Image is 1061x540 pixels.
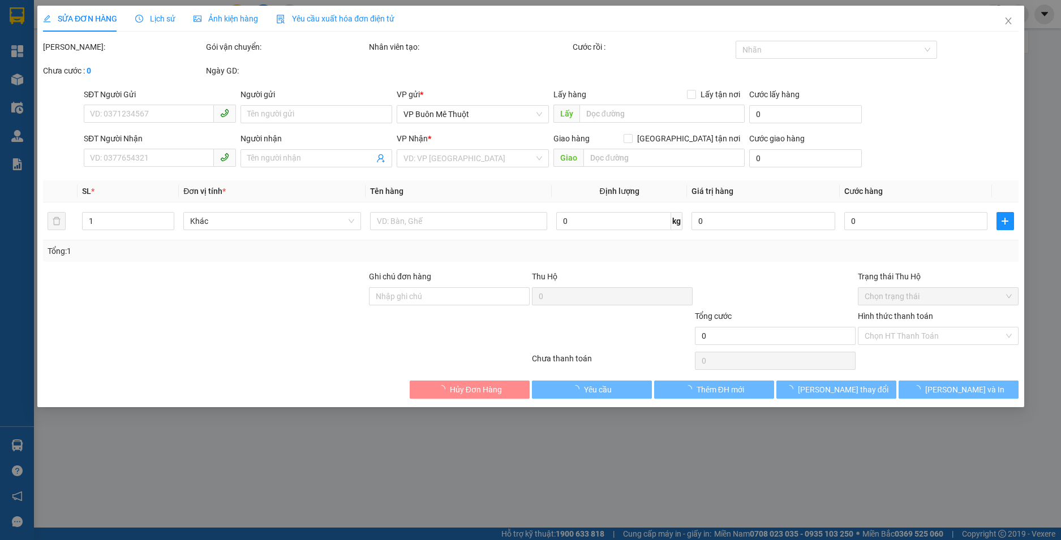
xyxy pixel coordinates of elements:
span: Giá trị hàng [691,187,733,196]
div: SĐT Người Nhận [84,132,236,145]
span: Tên hàng [370,187,403,196]
span: plus [997,217,1013,226]
span: edit [43,15,51,23]
span: close [1003,16,1012,25]
span: Lấy [553,105,579,123]
div: SĐT Người Gửi [84,88,236,101]
button: [PERSON_NAME] thay đổi [776,381,896,399]
input: Ghi chú đơn hàng [369,287,530,305]
span: phone [220,109,229,118]
span: kg [671,212,682,230]
input: Dọc đường [579,105,744,123]
label: Ghi chú đơn hàng [369,272,431,281]
span: Giao hàng [553,134,589,143]
b: 0 [87,66,91,75]
span: Lấy hàng [553,90,586,99]
span: user-add [376,154,385,163]
button: Thêm ĐH mới [654,381,774,399]
span: Yêu cầu [584,383,612,396]
span: Yêu cầu xuất hóa đơn điện tử [276,14,394,23]
div: Người nhận [240,132,392,145]
div: Chưa cước : [43,64,204,77]
img: icon [276,15,285,24]
div: VP gửi [397,88,549,101]
span: VP Nhận [397,134,428,143]
span: Thu Hộ [531,272,557,281]
div: [PERSON_NAME]: [43,41,204,53]
div: Người gửi [240,88,392,101]
span: Lịch sử [135,14,175,23]
span: SỬA ĐƠN HÀNG [43,14,117,23]
div: Nhân viên tạo: [369,41,570,53]
button: Yêu cầu [532,381,652,399]
span: Đơn vị tính [183,187,226,196]
div: Tổng: 1 [48,245,410,257]
span: loading [437,385,449,393]
span: Chọn trạng thái [864,288,1011,305]
span: Hủy Đơn Hàng [449,383,501,396]
span: clock-circle [135,15,143,23]
label: Cước giao hàng [749,134,804,143]
label: Cước lấy hàng [749,90,799,99]
button: delete [48,212,66,230]
div: Gói vận chuyển: [206,41,367,53]
input: Cước giao hàng [749,149,861,167]
div: Ngày GD: [206,64,367,77]
span: [PERSON_NAME] thay đổi [797,383,888,396]
div: Trạng thái Thu Hộ [857,270,1018,283]
div: Chưa thanh toán [531,352,694,372]
span: loading [912,385,925,393]
span: VP Buôn Mê Thuột [403,106,542,123]
span: loading [684,385,696,393]
label: Hình thức thanh toán [857,312,933,321]
div: Cước rồi : [572,41,733,53]
span: Ảnh kiện hàng [194,14,258,23]
span: Thêm ĐH mới [696,383,744,396]
button: plus [996,212,1014,230]
input: Dọc đường [583,149,744,167]
span: Định lượng [599,187,639,196]
span: phone [220,153,229,162]
span: [PERSON_NAME] và In [925,383,1004,396]
button: Close [992,6,1024,37]
span: loading [572,385,584,393]
span: Giao [553,149,583,167]
span: Cước hàng [844,187,882,196]
input: VD: Bàn, Ghế [370,212,547,230]
span: picture [194,15,201,23]
button: Hủy Đơn Hàng [410,381,530,399]
span: Tổng cước [694,312,731,321]
span: [GEOGRAPHIC_DATA] tận nơi [632,132,744,145]
button: [PERSON_NAME] và In [898,381,1018,399]
span: Khác [190,213,354,230]
span: SL [81,187,91,196]
input: Cước lấy hàng [749,105,861,123]
span: Lấy tận nơi [695,88,744,101]
span: loading [785,385,797,393]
